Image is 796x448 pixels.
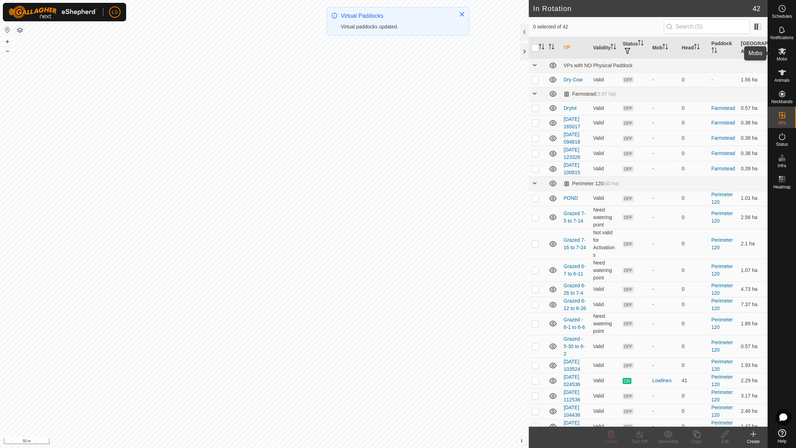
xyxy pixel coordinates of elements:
div: Lowlines [652,377,676,384]
a: [DATE] 112536 [564,389,580,402]
p-sorticon: Activate to sort [662,45,668,50]
span: OFF [623,196,633,202]
td: 0 [679,101,709,115]
a: [DATE] 104438 [564,405,580,418]
button: i [518,437,526,445]
p-sorticon: Activate to sort [611,45,616,50]
p-sorticon: Activate to sort [638,41,644,47]
div: - [652,214,676,221]
a: Perimeter 120 [711,420,733,433]
span: OFF [623,424,633,430]
span: Delete [605,439,618,444]
td: 2.1 ha [738,229,768,259]
span: i [521,438,522,444]
td: Valid [590,358,620,373]
td: 0 [679,404,709,419]
td: Valid [590,191,620,206]
div: - [652,105,676,112]
a: Grazed 6-12 to 6-26 [564,298,586,311]
div: VPs with NO Physical Paddock [564,63,765,68]
td: 0 [679,358,709,373]
div: Copy [682,438,711,445]
a: Grazed - 5-30 to 6-2 [564,336,585,357]
td: Valid [590,335,620,358]
button: Map Layers [16,26,24,34]
div: - [652,267,676,274]
td: 0.57 ha [738,101,768,115]
span: OFF [623,267,633,273]
span: OFF [623,393,633,399]
td: 0.38 ha [738,115,768,130]
a: Perimeter 120 [711,298,733,311]
td: 2.56 ha [738,206,768,229]
td: 0 [679,388,709,404]
td: Valid [590,101,620,115]
a: [DATE] 165017 [564,116,580,129]
td: 1.01 ha [738,191,768,206]
a: Grazed 7-5 to 7-14 [564,210,586,224]
th: Head [679,37,709,59]
div: - [652,150,676,157]
a: Perimeter 120 [711,263,733,277]
td: Need watering point [590,259,620,282]
a: Perimeter 120 [711,210,733,224]
span: ON [623,378,631,384]
span: OFF [623,120,633,126]
button: + [3,37,12,46]
div: - [652,134,676,142]
div: - [652,240,676,247]
a: Grazed - 6-1 to 6-6 [564,317,585,330]
div: Virtual Paddocks [341,12,452,20]
span: OFF [623,287,633,293]
div: - [652,119,676,127]
span: Notifications [770,36,794,40]
div: - [652,423,676,430]
td: 2.46 ha [738,404,768,419]
td: Valid [590,161,620,176]
td: 0 [679,282,709,297]
a: Farmstead [711,135,735,141]
a: [DATE] 123328 [564,147,580,160]
td: 2.29 ha [738,373,768,388]
td: 0.38 ha [738,146,768,161]
span: OFF [623,214,633,220]
div: - [652,392,676,400]
input: Search (S) [664,19,750,34]
span: (3.87 ha) [596,91,616,97]
td: 1.47 ha [738,419,768,434]
a: [DATE] 024536 [564,374,580,387]
div: - [652,407,676,415]
td: 1.07 ha [738,259,768,282]
a: Grazed 6-7 to 6-11 [564,263,586,277]
a: Perimeter 120 [711,389,733,402]
div: - [652,320,676,327]
p-sorticon: Activate to sort [539,45,544,50]
div: - [652,76,676,84]
span: Mobs [777,57,787,61]
a: Perimeter 120 [711,359,733,372]
td: Need watering point [590,206,620,229]
td: 0 [679,335,709,358]
div: Virtual paddocks updated. [341,23,452,31]
td: 41 [679,373,709,388]
div: Perimeter 120 [564,181,619,187]
a: Perimeter 120 [711,317,733,330]
td: 0 [679,130,709,146]
a: Perimeter 120 [711,405,733,418]
div: - [652,301,676,308]
a: POND [564,195,578,201]
td: Valid [590,115,620,130]
p-sorticon: Activate to sort [711,48,717,54]
td: 0 [679,312,709,335]
div: - [652,165,676,172]
td: 0 [679,297,709,312]
a: Farmstead [711,120,735,126]
th: VP [561,37,590,59]
a: Farmstead [711,105,735,111]
th: [GEOGRAPHIC_DATA] Area [738,37,768,59]
td: 0 [679,73,709,87]
span: Infra [778,164,786,168]
th: Status [620,37,649,59]
a: Perimeter 120 [711,283,733,296]
span: Animals [774,78,790,82]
